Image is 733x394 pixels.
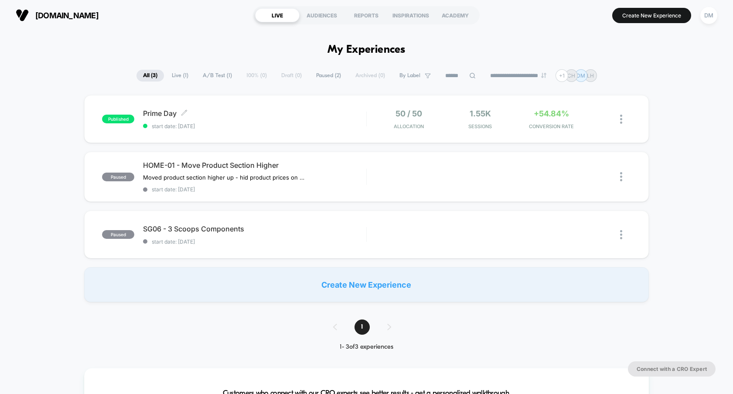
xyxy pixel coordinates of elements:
img: close [620,230,622,239]
span: 1 [355,319,370,335]
div: REPORTS [344,8,389,22]
span: 1.55k [470,109,491,118]
span: Paused ( 2 ) [310,70,348,82]
span: start date: [DATE] [143,238,366,245]
span: By Label [399,72,420,79]
div: DM [700,7,717,24]
span: CONVERSION RATE [518,123,585,129]
button: DM [698,7,720,24]
div: 1 - 3 of 3 experiences [324,343,409,351]
p: LH [587,72,594,79]
h1: My Experiences [327,44,406,56]
p: DM [576,72,585,79]
span: Moved product section higher up - hid product prices on cards [143,174,305,181]
span: +54.84% [534,109,569,118]
span: Prime Day [143,109,366,118]
div: ACADEMY [433,8,477,22]
span: published [102,115,134,123]
button: [DOMAIN_NAME] [13,8,101,22]
span: paused [102,230,134,239]
div: Create New Experience [84,267,648,302]
span: Sessions [447,123,513,129]
span: Live ( 1 ) [165,70,195,82]
p: CH [567,72,575,79]
span: Allocation [394,123,424,129]
img: end [541,73,546,78]
img: close [620,172,622,181]
div: INSPIRATIONS [389,8,433,22]
span: All ( 3 ) [136,70,164,82]
span: paused [102,173,134,181]
div: AUDIENCES [300,8,344,22]
span: HOME-01 - Move Product Section Higher [143,161,366,170]
span: A/B Test ( 1 ) [196,70,239,82]
div: + 1 [556,69,568,82]
span: 50 / 50 [395,109,422,118]
span: SG06 - 3 Scoops Components [143,224,366,233]
button: Create New Experience [612,8,691,23]
img: Visually logo [16,9,29,22]
span: start date: [DATE] [143,123,366,129]
span: start date: [DATE] [143,186,366,193]
img: close [620,115,622,124]
span: [DOMAIN_NAME] [35,11,99,20]
div: LIVE [255,8,300,22]
button: Connect with a CRO Expert [628,361,716,377]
